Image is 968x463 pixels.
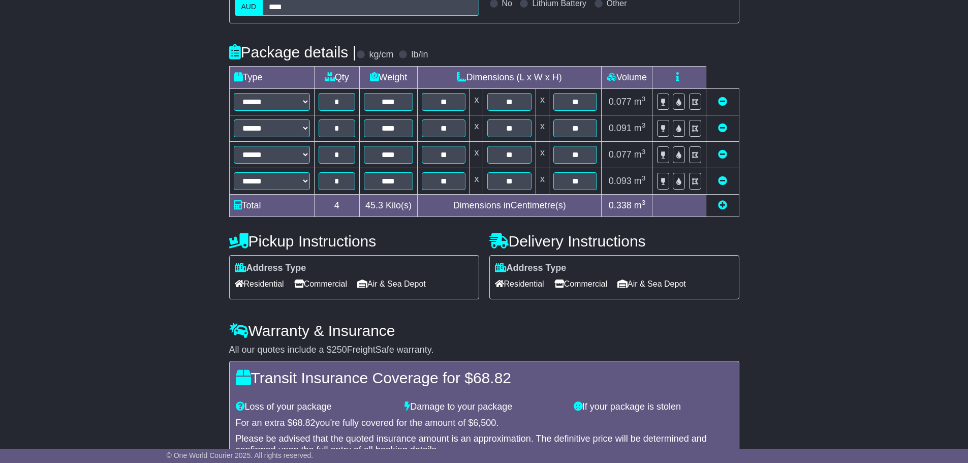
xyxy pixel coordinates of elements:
[473,369,511,386] span: 68.82
[229,44,357,60] h4: Package details |
[229,345,739,356] div: All our quotes include a $ FreightSafe warranty.
[642,148,646,156] sup: 3
[365,200,383,210] span: 45.3
[417,194,602,217] td: Dimensions in Centimetre(s)
[359,66,417,88] td: Weight
[536,88,549,115] td: x
[718,149,727,160] a: Remove this item
[642,121,646,129] sup: 3
[236,434,733,455] div: Please be advised that the quoted insurance amount is an approximation. The definitive price will...
[359,194,417,217] td: Kilo(s)
[718,176,727,186] a: Remove this item
[634,200,646,210] span: m
[235,263,306,274] label: Address Type
[235,276,284,292] span: Residential
[236,369,733,386] h4: Transit Insurance Coverage for $
[634,97,646,107] span: m
[536,115,549,141] td: x
[314,66,359,88] td: Qty
[229,322,739,339] h4: Warranty & Insurance
[229,233,479,250] h4: Pickup Instructions
[357,276,426,292] span: Air & Sea Depot
[236,418,733,429] div: For an extra $ you're fully covered for the amount of $ .
[470,168,483,194] td: x
[634,176,646,186] span: m
[294,276,347,292] span: Commercial
[332,345,347,355] span: 250
[617,276,686,292] span: Air & Sea Depot
[609,97,632,107] span: 0.077
[229,66,314,88] td: Type
[609,123,632,133] span: 0.091
[470,115,483,141] td: x
[399,402,569,413] div: Damage to your package
[411,49,428,60] label: lb/in
[470,141,483,168] td: x
[417,66,602,88] td: Dimensions (L x W x H)
[229,194,314,217] td: Total
[495,263,567,274] label: Address Type
[569,402,738,413] div: If your package is stolen
[634,123,646,133] span: m
[495,276,544,292] span: Residential
[293,418,316,428] span: 68.82
[231,402,400,413] div: Loss of your package
[642,95,646,103] sup: 3
[314,194,359,217] td: 4
[718,200,727,210] a: Add new item
[489,233,739,250] h4: Delivery Instructions
[609,149,632,160] span: 0.077
[470,88,483,115] td: x
[554,276,607,292] span: Commercial
[167,451,314,459] span: © One World Courier 2025. All rights reserved.
[634,149,646,160] span: m
[536,141,549,168] td: x
[642,174,646,182] sup: 3
[718,97,727,107] a: Remove this item
[602,66,652,88] td: Volume
[609,176,632,186] span: 0.093
[718,123,727,133] a: Remove this item
[369,49,393,60] label: kg/cm
[609,200,632,210] span: 0.338
[536,168,549,194] td: x
[473,418,496,428] span: 6,500
[642,199,646,206] sup: 3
